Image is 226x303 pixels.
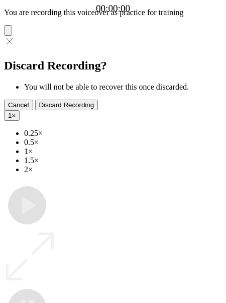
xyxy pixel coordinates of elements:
li: 0.25× [24,129,222,138]
span: 1 [8,112,12,119]
button: Cancel [4,100,33,110]
li: 2× [24,165,222,174]
button: 1× [4,110,20,121]
p: You are recording this voiceover as practice for training [4,8,222,17]
li: 1× [24,147,222,156]
h2: Discard Recording? [4,59,222,72]
button: Discard Recording [35,100,98,110]
li: 0.5× [24,138,222,147]
a: 00:00:00 [96,3,130,14]
li: You will not be able to recover this once discarded. [24,83,222,92]
li: 1.5× [24,156,222,165]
